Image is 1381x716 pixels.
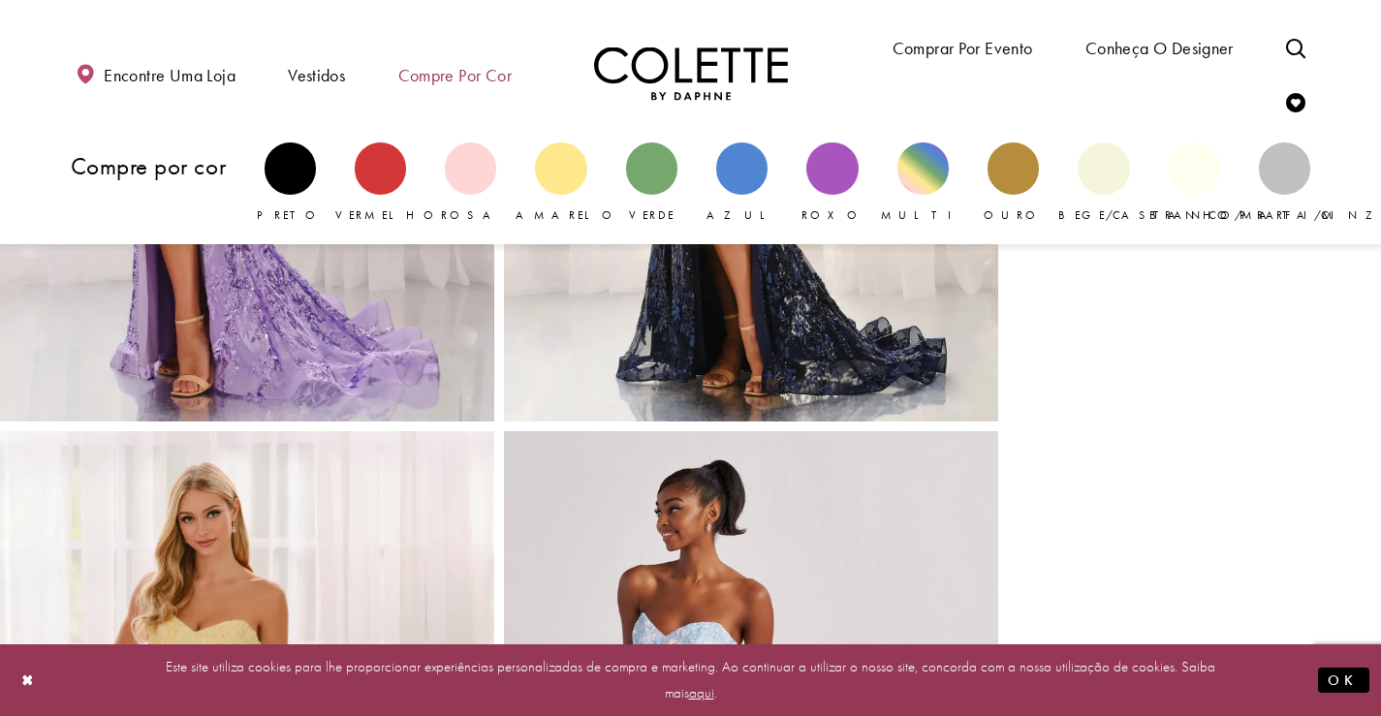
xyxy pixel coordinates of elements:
[594,47,788,101] a: Visite a página inicial
[984,207,1043,223] font: Ouro
[888,19,1038,75] span: Comprar por evento
[1328,671,1360,691] font: OK
[1058,207,1238,223] font: Bege/castanho
[288,64,345,86] font: Vestidos
[1081,19,1239,75] a: Conheça o designer
[706,207,777,223] font: Azul
[535,142,586,224] a: Amarelo
[441,207,500,223] font: Rosa
[516,207,618,223] font: Amarelo
[265,142,316,224] a: Preto
[689,683,714,702] a: aqui
[166,657,1215,702] font: Este site utiliza cookies para lhe proporcionar experiências personalizadas de compra e marketing...
[1149,207,1339,223] font: Branco/Marfim
[626,142,677,224] a: Verde
[629,207,675,223] font: Verde
[104,64,235,86] font: Encontre uma loja
[12,664,45,698] button: Fechar diálogo
[714,683,717,702] font: .
[283,47,350,102] span: Vestidos
[1259,142,1310,224] a: Prata/Cinza
[71,150,227,182] font: Compre por cor
[594,47,788,101] img: Colette por Daphne
[1085,37,1234,59] font: Conheça o designer
[398,64,512,86] font: Compre por cor
[897,142,949,224] a: Multi
[716,142,768,224] a: Azul
[445,142,496,224] a: Rosa
[801,207,864,223] font: Roxo
[806,142,858,224] a: Roxo
[1281,75,1310,128] a: Verificar lista de desejos
[1078,142,1129,224] a: Bege/castanho
[893,37,1033,59] font: Comprar por evento
[71,47,240,102] a: Encontre uma loja
[988,142,1039,224] a: Ouro
[1169,142,1220,224] a: Branco/Marfim
[355,142,406,224] a: Vermelho
[335,207,442,223] font: Vermelho
[257,207,323,223] font: Preto
[1318,668,1369,694] button: Enviar diálogo
[1281,20,1310,74] a: Alternar pesquisa
[393,47,517,102] span: Compre por cor
[881,207,964,223] font: Multi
